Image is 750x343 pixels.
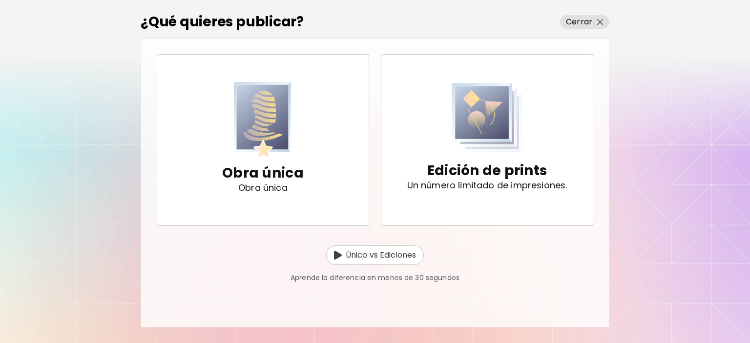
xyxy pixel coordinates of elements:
[381,54,593,226] button: Print EditionEdición de printsUn número limitado de impresiones.
[346,249,417,261] p: Único vs Ediciones
[452,82,522,154] img: Print Edition
[222,163,304,183] p: Obra única
[291,273,459,283] p: Aprende la diferencia en menos de 30 segundos
[334,251,342,260] img: Unique vs Edition
[407,181,567,190] p: Un número limitado de impresiones.
[234,82,292,159] img: Unique Artwork
[427,161,547,181] p: Edición de prints
[326,245,424,265] button: Unique vs EditionÚnico vs Ediciones
[238,183,288,193] p: Obra única
[157,54,369,226] button: Unique ArtworkObra únicaObra única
